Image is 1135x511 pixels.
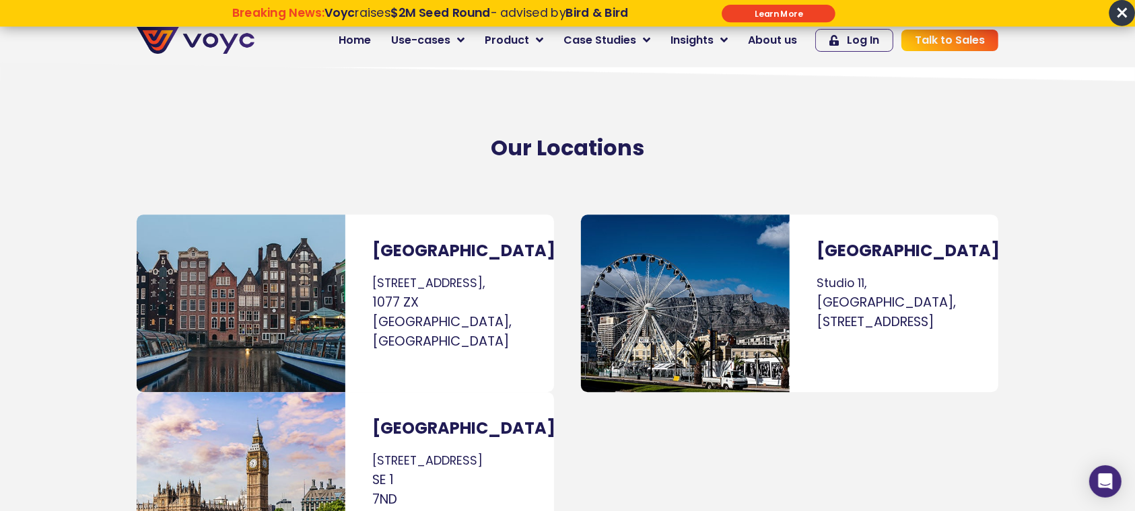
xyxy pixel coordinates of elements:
div: Breaking News: Voyc raises $2M Seed Round - advised by Bird & Bird [172,5,689,34]
span: Case Studies [563,32,636,48]
span: Product [485,32,529,48]
div: Submit [722,5,835,22]
div: Open Intercom Messenger [1089,465,1122,498]
span: [GEOGRAPHIC_DATA], [GEOGRAPHIC_DATA] [372,313,512,350]
strong: Breaking News: [232,4,324,21]
span: Talk to Sales [915,35,985,46]
h3: [GEOGRAPHIC_DATA] [817,241,971,261]
p: [STREET_ADDRESS], [372,274,527,350]
span: About us [748,32,797,48]
a: Home [329,27,381,54]
a: Use-cases [381,27,475,54]
span: [STREET_ADDRESS] [817,313,934,331]
span: Home [339,32,371,48]
p: Studio 11, [817,274,971,331]
h3: [GEOGRAPHIC_DATA] [372,241,527,261]
strong: Bird & Bird [565,4,628,21]
span: Log In [847,35,879,46]
span: Insights [670,32,714,48]
a: Case Studies [553,27,660,54]
a: About us [738,27,807,54]
strong: Voyc [324,4,355,21]
img: voyc-full-logo [137,27,254,54]
strong: $2M Seed Round [390,4,490,21]
span: raises - advised by [324,4,628,21]
a: Talk to Sales [901,30,998,51]
h2: Our Locations [130,135,1005,161]
span: 1077 ZX [372,293,419,311]
span: [GEOGRAPHIC_DATA], [817,293,956,311]
a: Log In [815,29,893,52]
h3: [GEOGRAPHIC_DATA] [372,419,527,438]
a: Product [475,27,553,54]
span: Use-cases [391,32,450,48]
a: Insights [660,27,738,54]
